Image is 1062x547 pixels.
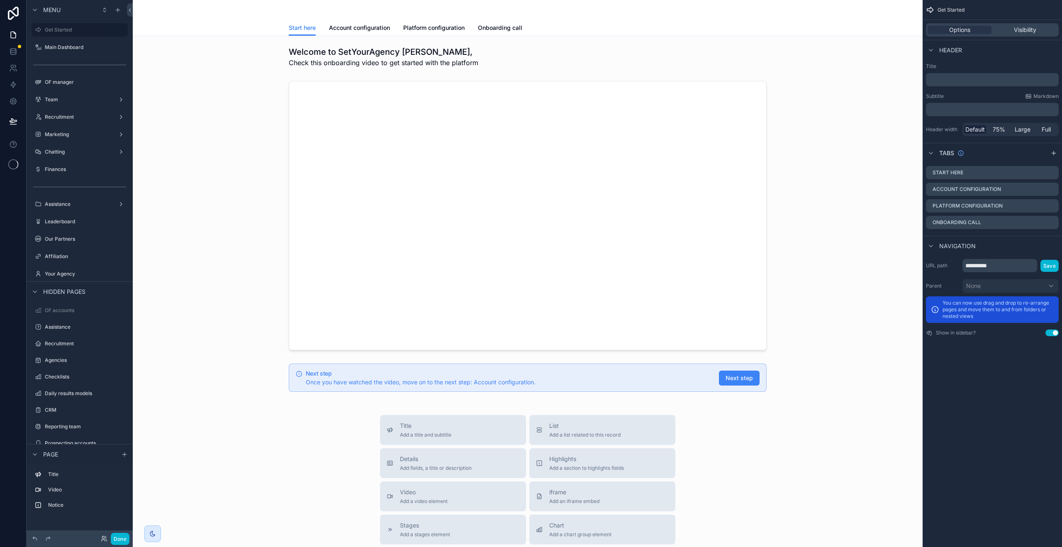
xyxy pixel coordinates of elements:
a: Assistance [32,198,128,211]
a: Agencies [32,354,128,367]
span: None [966,282,981,290]
a: Daily results models [32,387,128,400]
span: Hidden pages [43,288,85,296]
label: OF accounts [45,307,126,314]
label: OF manager [45,79,126,85]
a: Main Dashboard [32,41,128,54]
span: Tabs [939,149,954,157]
label: Onboarding call [933,219,981,226]
span: Visibility [1014,26,1036,34]
div: scrollable content [27,464,133,520]
a: Team [32,93,128,106]
span: Add a video element [400,498,448,505]
button: VideoAdd a video element [380,481,526,511]
span: Platform configuration [403,24,465,32]
label: Recruitment [45,340,126,347]
span: Header [939,46,962,54]
button: Done [111,533,129,545]
span: Account configuration [329,24,390,32]
span: Default [965,125,985,134]
button: None [962,279,1059,293]
span: Options [949,26,970,34]
a: Onboarding call [478,20,522,37]
label: Get Started [45,27,123,33]
span: iframe [549,488,599,496]
a: OF manager [32,76,128,89]
a: Recruitment [32,337,128,350]
div: scrollable content [926,103,1059,116]
span: Markdown [1033,93,1059,100]
a: Our Partners [32,232,128,246]
a: Account configuration [329,20,390,37]
span: Onboarding call [478,24,522,32]
span: Add fields, a title or description [400,465,472,471]
button: Save [1040,260,1059,272]
span: Chart [549,521,611,530]
span: List [549,422,621,430]
a: Recruitment [32,110,128,124]
label: Title [926,63,1059,70]
a: Leaderboard [32,215,128,228]
button: StagesAdd a stages element [380,515,526,545]
label: Team [45,96,114,103]
label: Start here [933,169,963,176]
label: Daily results models [45,390,126,397]
a: Get Started [32,23,128,37]
label: Our Partners [45,236,126,242]
label: Marketing [45,131,114,138]
a: Finances [32,163,128,176]
a: Prospecting accounts [32,437,128,450]
label: Subtitle [926,93,944,100]
a: OF accounts [32,304,128,317]
span: Add a stages element [400,531,450,538]
label: Assistance [45,201,114,208]
span: Add a title and subtitle [400,432,451,438]
label: Reporting team [45,423,126,430]
button: TitleAdd a title and subtitle [380,415,526,445]
label: Checklists [45,374,126,380]
label: Title [48,471,124,478]
span: Menu [43,6,61,14]
label: Show in sidebar? [936,330,976,336]
span: Highlights [549,455,624,463]
label: Main Dashboard [45,44,126,51]
a: Your Agency [32,267,128,281]
label: Assistance [45,324,126,330]
label: URL path [926,262,959,269]
a: Platform configuration [403,20,465,37]
span: Add a section to highlights fields [549,465,624,471]
a: Markdown [1025,93,1059,100]
span: Details [400,455,472,463]
span: Add a chart group element [549,531,611,538]
span: Video [400,488,448,496]
span: Page [43,450,58,459]
div: scrollable content [926,73,1059,86]
label: Agencies [45,357,126,364]
label: Account configuration [933,186,1001,193]
label: Notice [48,502,124,508]
label: Prospecting accounts [45,440,126,447]
label: Header width [926,126,959,133]
label: Chatting [45,149,114,155]
span: Add a list related to this record [549,432,621,438]
label: Finances [45,166,126,173]
label: Leaderboard [45,218,126,225]
span: Get Started [938,7,965,13]
a: Affiliation [32,250,128,263]
p: You can now use drag and drop to re-arrange pages and move them to and from folders or nested views [943,300,1054,320]
a: Chatting [32,145,128,159]
label: Recruitment [45,114,114,120]
span: Full [1042,125,1051,134]
button: ChartAdd a chart group element [529,515,675,545]
span: Start here [289,24,316,32]
button: ListAdd a list related to this record [529,415,675,445]
a: Start here [289,20,316,36]
a: CRM [32,403,128,417]
span: Title [400,422,451,430]
label: Video [48,486,124,493]
a: Marketing [32,128,128,141]
button: DetailsAdd fields, a title or description [380,448,526,478]
span: 75% [993,125,1005,134]
span: Add an iframe embed [549,498,599,505]
button: HighlightsAdd a section to highlights fields [529,448,675,478]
